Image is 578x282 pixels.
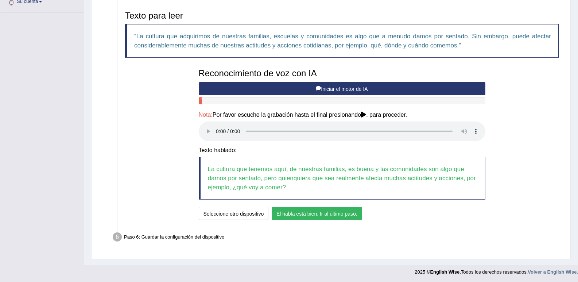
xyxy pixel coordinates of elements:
[276,211,357,217] font: El habla está bien. Ir al último paso.
[366,112,407,118] font: , para proceder.
[199,68,317,78] font: Reconocimiento de voz con IA
[415,269,430,275] font: 2025 ©
[272,207,362,220] button: El habla está bien. Ir al último paso.
[199,112,213,118] font: Nota:
[208,166,476,191] font: La cultura que tenemos aquí, de nuestras familias, es buena y las comunidades son algo que damos ...
[199,82,485,95] button: Iniciar el motor de IA
[213,112,361,118] font: Por favor escuche la grabación hasta el final presionando
[461,269,528,275] font: Todos los derechos reservados.
[203,211,264,217] font: Seleccione otro dispositivo
[199,147,237,153] font: Texto hablado:
[125,11,183,20] font: Texto para leer
[134,33,551,49] font: La cultura que adquirimos de nuestras familias, escuelas y comunidades es algo que a menudo damos...
[430,269,461,275] font: English Wise.
[124,234,224,240] font: Paso 6: Guardar la configuración del dispositivo
[199,207,269,220] button: Seleccione otro dispositivo
[321,86,368,92] font: Iniciar el motor de IA
[528,269,578,275] a: Volver a English Wise.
